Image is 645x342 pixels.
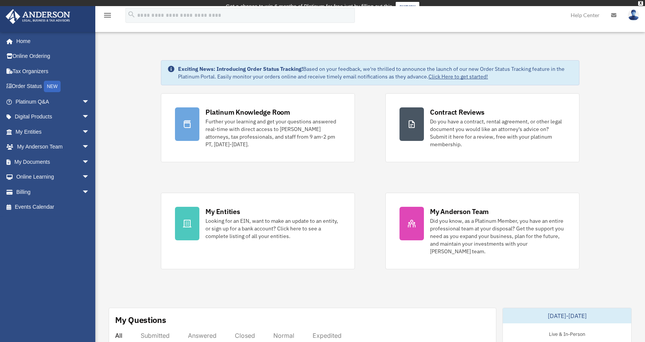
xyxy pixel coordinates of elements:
[115,332,122,339] div: All
[5,154,101,169] a: My Documentsarrow_drop_down
[205,107,290,117] div: Platinum Knowledge Room
[5,34,97,49] a: Home
[273,332,294,339] div: Normal
[115,314,166,326] div: My Questions
[5,64,101,79] a: Tax Organizers
[205,118,341,148] div: Further your learning and get your questions answered real-time with direct access to [PERSON_NAM...
[628,10,639,21] img: User Pic
[5,169,101,185] a: Online Learningarrow_drop_down
[428,73,488,80] a: Click Here to get started!
[178,65,573,80] div: Based on your feedback, we're thrilled to announce the launch of our new Order Status Tracking fe...
[430,118,565,148] div: Do you have a contract, rental agreement, or other legal document you would like an attorney's ad...
[396,2,419,11] a: survey
[638,1,643,6] div: close
[141,332,170,339] div: Submitted
[430,207,489,216] div: My Anderson Team
[5,139,101,155] a: My Anderson Teamarrow_drop_down
[5,109,101,125] a: Digital Productsarrow_drop_down
[178,66,303,72] strong: Exciting News: Introducing Order Status Tracking!
[3,9,72,24] img: Anderson Advisors Platinum Portal
[82,154,97,170] span: arrow_drop_down
[430,217,565,255] div: Did you know, as a Platinum Member, you have an entire professional team at your disposal? Get th...
[82,109,97,125] span: arrow_drop_down
[82,139,97,155] span: arrow_drop_down
[188,332,217,339] div: Answered
[430,107,485,117] div: Contract Reviews
[543,329,591,337] div: Live & In-Person
[5,184,101,200] a: Billingarrow_drop_down
[313,332,342,339] div: Expedited
[127,10,136,19] i: search
[205,207,240,216] div: My Entities
[5,79,101,94] a: Order StatusNEW
[5,200,101,215] a: Events Calendar
[82,94,97,110] span: arrow_drop_down
[5,49,101,64] a: Online Ordering
[5,124,101,139] a: My Entitiesarrow_drop_down
[385,93,579,162] a: Contract Reviews Do you have a contract, rental agreement, or other legal document you would like...
[44,81,61,92] div: NEW
[82,184,97,200] span: arrow_drop_down
[226,2,392,11] div: Get a chance to win 6 months of Platinum for free just by filling out this
[385,193,579,269] a: My Anderson Team Did you know, as a Platinum Member, you have an entire professional team at your...
[103,11,112,20] i: menu
[82,169,97,185] span: arrow_drop_down
[205,217,341,240] div: Looking for an EIN, want to make an update to an entity, or sign up for a bank account? Click her...
[161,193,355,269] a: My Entities Looking for an EIN, want to make an update to an entity, or sign up for a bank accoun...
[82,124,97,140] span: arrow_drop_down
[5,94,101,109] a: Platinum Q&Aarrow_drop_down
[103,13,112,20] a: menu
[235,332,255,339] div: Closed
[161,93,355,162] a: Platinum Knowledge Room Further your learning and get your questions answered real-time with dire...
[503,308,631,323] div: [DATE]-[DATE]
